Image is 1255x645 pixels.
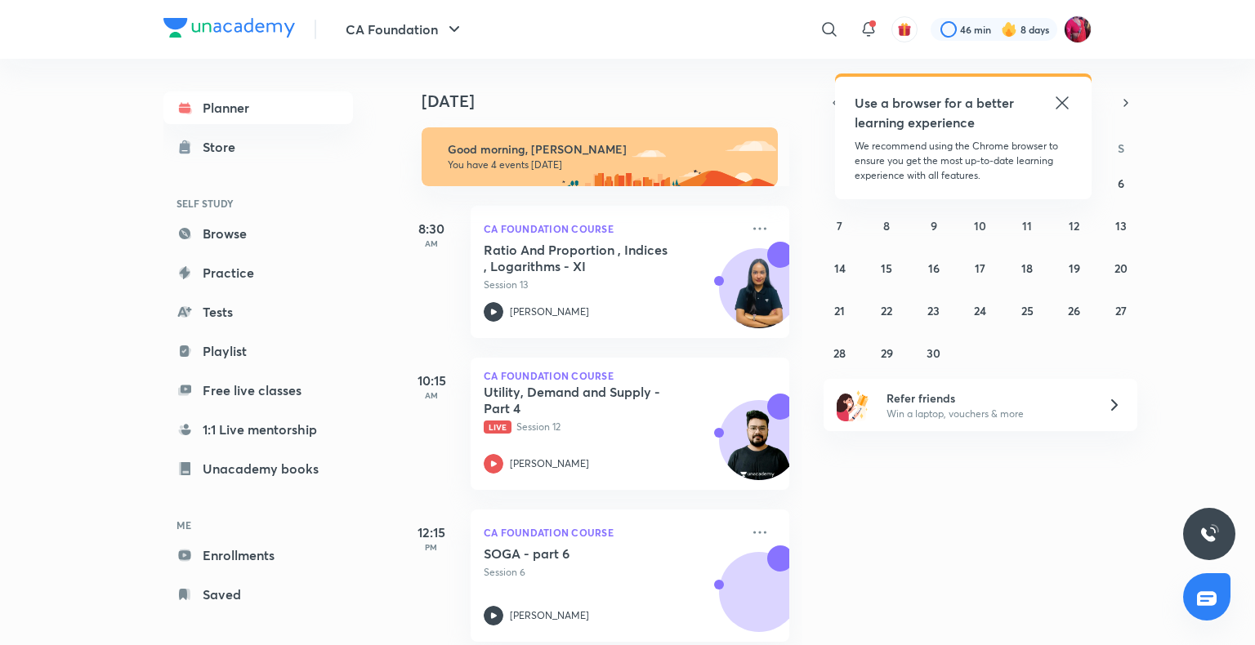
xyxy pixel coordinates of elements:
[1068,303,1080,318] abbr: September 26, 2025
[927,303,940,318] abbr: September 23, 2025
[833,345,846,361] abbr: September 28, 2025
[163,511,353,539] h6: ME
[1115,218,1127,234] abbr: September 13, 2025
[855,93,1017,132] h5: Use a browser for a better learning experience
[484,371,776,380] p: CA Foundation Course
[163,335,353,367] a: Playlist
[448,142,763,157] h6: Good morning, [PERSON_NAME]
[484,565,740,580] p: Session 6
[1061,297,1088,323] button: September 26, 2025
[484,523,740,542] p: CA Foundation Course
[837,218,842,234] abbr: September 7, 2025
[921,340,947,366] button: September 30, 2025
[921,212,947,238] button: September 9, 2025
[399,371,464,390] h5: 10:15
[720,561,798,639] img: Avatar
[1014,212,1040,238] button: September 11, 2025
[422,127,778,186] img: morning
[1118,176,1124,191] abbr: September 6, 2025
[163,374,353,407] a: Free live classes
[921,297,947,323] button: September 23, 2025
[891,16,918,42] button: avatar
[163,413,353,446] a: 1:1 Live mentorship
[163,217,353,250] a: Browse
[1069,218,1079,234] abbr: September 12, 2025
[484,384,687,416] h5: Utility, Demand and Supply - Part 4
[967,297,994,323] button: September 24, 2025
[887,407,1088,421] p: Win a laptop, vouchers & more
[873,212,900,238] button: September 8, 2025
[203,137,245,157] div: Store
[827,297,853,323] button: September 21, 2025
[1108,297,1134,323] button: September 27, 2025
[510,305,589,319] p: [PERSON_NAME]
[1014,255,1040,281] button: September 18, 2025
[1001,21,1017,38] img: streak
[827,212,853,238] button: September 7, 2025
[484,545,687,562] h5: SOGA - part 6
[834,260,846,276] abbr: September 14, 2025
[720,257,798,336] img: Avatar
[881,303,892,318] abbr: September 22, 2025
[399,542,464,552] p: PM
[163,256,353,289] a: Practice
[484,242,687,274] h5: Ratio And Proportion , Indices , Logarithms - XI
[399,238,464,248] p: AM
[1108,255,1134,281] button: September 20, 2025
[484,278,740,292] p: Session 13
[1108,212,1134,238] button: September 13, 2025
[163,452,353,485] a: Unacademy books
[720,409,798,487] img: Avatar
[399,523,464,542] h5: 12:15
[1061,212,1088,238] button: September 12, 2025
[163,18,295,38] img: Company Logo
[484,420,511,434] span: Live
[510,456,589,471] p: [PERSON_NAME]
[873,340,900,366] button: September 29, 2025
[873,255,900,281] button: September 15, 2025
[883,218,890,234] abbr: September 8, 2025
[974,303,986,318] abbr: September 24, 2025
[163,18,295,42] a: Company Logo
[974,218,986,234] abbr: September 10, 2025
[163,296,353,328] a: Tests
[927,345,940,361] abbr: September 30, 2025
[1199,524,1219,544] img: ttu
[887,389,1088,407] h6: Refer friends
[1069,260,1080,276] abbr: September 19, 2025
[881,260,892,276] abbr: September 15, 2025
[399,219,464,238] h5: 8:30
[1108,170,1134,196] button: September 6, 2025
[921,255,947,281] button: September 16, 2025
[967,255,994,281] button: September 17, 2025
[1118,140,1124,156] abbr: Saturday
[1014,297,1040,323] button: September 25, 2025
[1021,303,1034,318] abbr: September 25, 2025
[163,578,353,611] a: Saved
[510,608,589,623] p: [PERSON_NAME]
[484,219,740,238] p: CA Foundation Course
[448,158,763,171] p: You have 4 events [DATE]
[163,131,353,163] a: Store
[827,255,853,281] button: September 14, 2025
[163,91,353,124] a: Planner
[873,297,900,323] button: September 22, 2025
[967,212,994,238] button: September 10, 2025
[484,420,740,434] p: Session 12
[928,260,940,276] abbr: September 16, 2025
[1022,218,1032,234] abbr: September 11, 2025
[1061,255,1088,281] button: September 19, 2025
[163,189,353,217] h6: SELF STUDY
[881,345,893,361] abbr: September 29, 2025
[827,340,853,366] button: September 28, 2025
[837,389,869,421] img: referral
[1021,260,1033,276] abbr: September 18, 2025
[163,539,353,572] a: Enrollments
[399,390,464,400] p: AM
[336,13,474,46] button: CA Foundation
[897,22,912,37] img: avatar
[1064,16,1092,43] img: Anushka Gupta
[422,91,806,111] h4: [DATE]
[1115,303,1127,318] abbr: September 27, 2025
[975,260,985,276] abbr: September 17, 2025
